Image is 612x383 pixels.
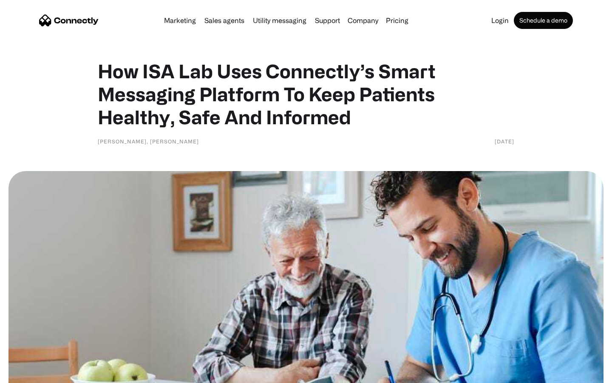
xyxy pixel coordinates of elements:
[249,17,310,24] a: Utility messaging
[8,368,51,380] aside: Language selected: English
[345,14,381,26] div: Company
[17,368,51,380] ul: Language list
[348,14,378,26] div: Company
[39,14,99,27] a: home
[161,17,199,24] a: Marketing
[312,17,343,24] a: Support
[98,137,199,146] div: [PERSON_NAME], [PERSON_NAME]
[98,60,514,129] h1: How ISA Lab Uses Connectly’s Smart Messaging Platform To Keep Patients Healthy, Safe And Informed
[488,17,512,24] a: Login
[382,17,412,24] a: Pricing
[495,137,514,146] div: [DATE]
[514,12,573,29] a: Schedule a demo
[201,17,248,24] a: Sales agents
